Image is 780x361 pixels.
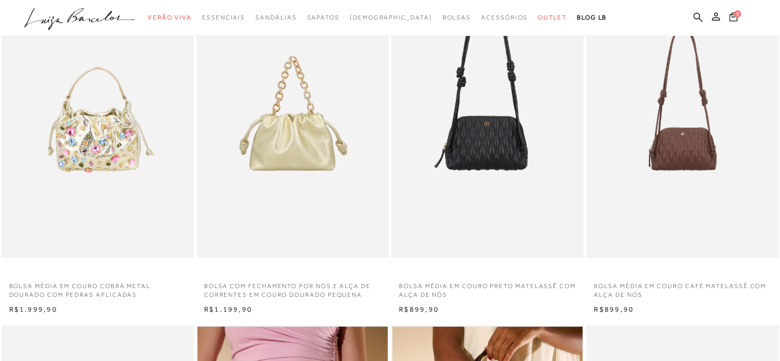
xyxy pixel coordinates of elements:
[481,8,528,27] a: categoryNavScreenReaderText
[307,8,339,27] a: categoryNavScreenReaderText
[481,14,528,21] span: Acessórios
[2,276,194,299] a: BOLSA MÉDIA EM COURO COBRA METAL DOURADO COM PEDRAS APLICADAS
[538,8,567,27] a: categoryNavScreenReaderText
[399,305,439,313] span: R$899,90
[9,305,57,313] span: R$1.999,90
[538,14,567,21] span: Outlet
[586,276,778,299] a: BOLSA MÉDIA EM COURO CAFÉ MATELASSÊ COM ALÇA DE NÓS
[442,14,471,21] span: Bolsas
[350,8,432,27] a: noSubCategoriesText
[577,8,607,27] a: BLOG LB
[255,8,296,27] a: categoryNavScreenReaderText
[350,14,432,21] span: [DEMOGRAPHIC_DATA]
[148,8,192,27] a: categoryNavScreenReaderText
[594,305,634,313] span: R$899,90
[196,276,389,299] a: BOLSA COM FECHAMENTO POR NÓS E ALÇA DE CORRENTES EM COURO DOURADO PEQUENA
[202,8,245,27] a: categoryNavScreenReaderText
[391,276,584,299] a: BOLSA MÉDIA EM COURO PRETO MATELASSÊ COM ALÇA DE NÓS
[577,14,607,21] span: BLOG LB
[307,14,339,21] span: Sapatos
[734,10,741,17] span: 0
[202,14,245,21] span: Essenciais
[442,8,471,27] a: categoryNavScreenReaderText
[255,14,296,21] span: Sandálias
[726,11,741,25] button: 0
[148,14,192,21] span: Verão Viva
[204,305,252,313] span: R$1.199,90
